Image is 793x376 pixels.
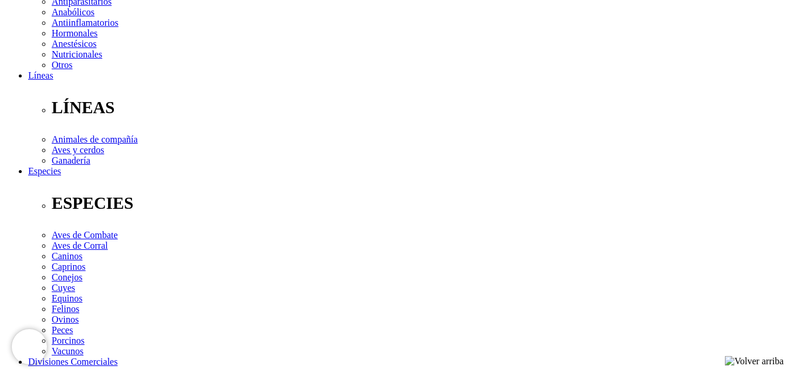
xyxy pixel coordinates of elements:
a: Hormonales [52,28,97,38]
a: Ganadería [52,155,90,165]
a: Vacunos [52,346,83,356]
a: Antiinflamatorios [52,18,119,28]
a: Peces [52,325,73,335]
p: ESPECIES [52,194,788,213]
a: Animales de compañía [52,134,138,144]
a: Nutricionales [52,49,102,59]
a: Cuyes [52,283,75,293]
img: Volver arriba [725,356,784,367]
a: Divisiones Comerciales [28,357,117,367]
a: Felinos [52,304,79,314]
a: Anestésicos [52,39,96,49]
a: Especies [28,166,61,176]
a: Aves de Combate [52,230,118,240]
iframe: Brevo live chat [12,329,47,364]
a: Otros [52,60,73,70]
a: Porcinos [52,336,85,345]
a: Aves de Corral [52,240,108,250]
a: Conejos [52,272,82,282]
a: Aves y cerdos [52,145,104,155]
a: Caprinos [52,262,86,272]
a: Ovinos [52,314,79,324]
a: Equinos [52,293,82,303]
a: Caninos [52,251,82,261]
a: Anabólicos [52,7,95,17]
a: Líneas [28,70,53,80]
p: LÍNEAS [52,98,788,117]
